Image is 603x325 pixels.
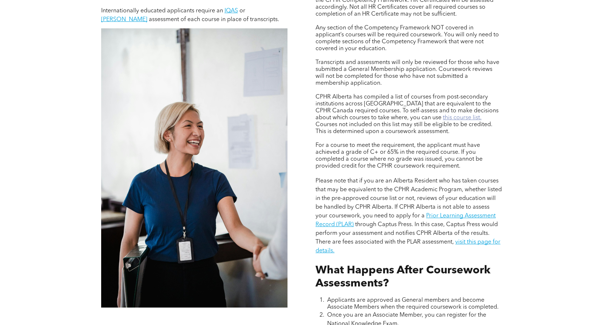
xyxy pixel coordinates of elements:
span: Internationally educated applicants require an [101,8,223,14]
a: this course list. [443,115,481,121]
a: [PERSON_NAME] [101,17,147,23]
span: Please note that if you are an Alberta Resident who has taken courses that may be equivalent to t... [316,178,502,219]
span: CPHR Alberta has compiled a list of courses from post-secondary institutions across [GEOGRAPHIC_D... [316,94,499,121]
span: Any section of the Competency Framework NOT covered in applicant’s courses will be required cours... [316,25,499,52]
span: or [239,8,245,14]
a: IQAS [225,8,238,14]
span: assessment of each course in place of transcripts. [149,17,279,23]
span: Applicants are approved as General members and become Associate Members when the required coursew... [327,297,499,310]
img: A woman is shaking hands with a man in an office. [101,28,287,308]
span: Transcripts and assessments will only be reviewed for those who have submitted a General Membersh... [316,60,499,86]
span: For a course to meet the requirement, the applicant must have achieved a grade of C+ or 65% in th... [316,143,483,169]
span: Courses not included on this list may still be eligible to be credited. This is determined upon a... [316,122,492,135]
span: What Happens After Coursework Assessments? [316,265,491,289]
span: through Captus Press. In this case, Captus Press would perform your assessment and notifies CPHR ... [316,222,498,245]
